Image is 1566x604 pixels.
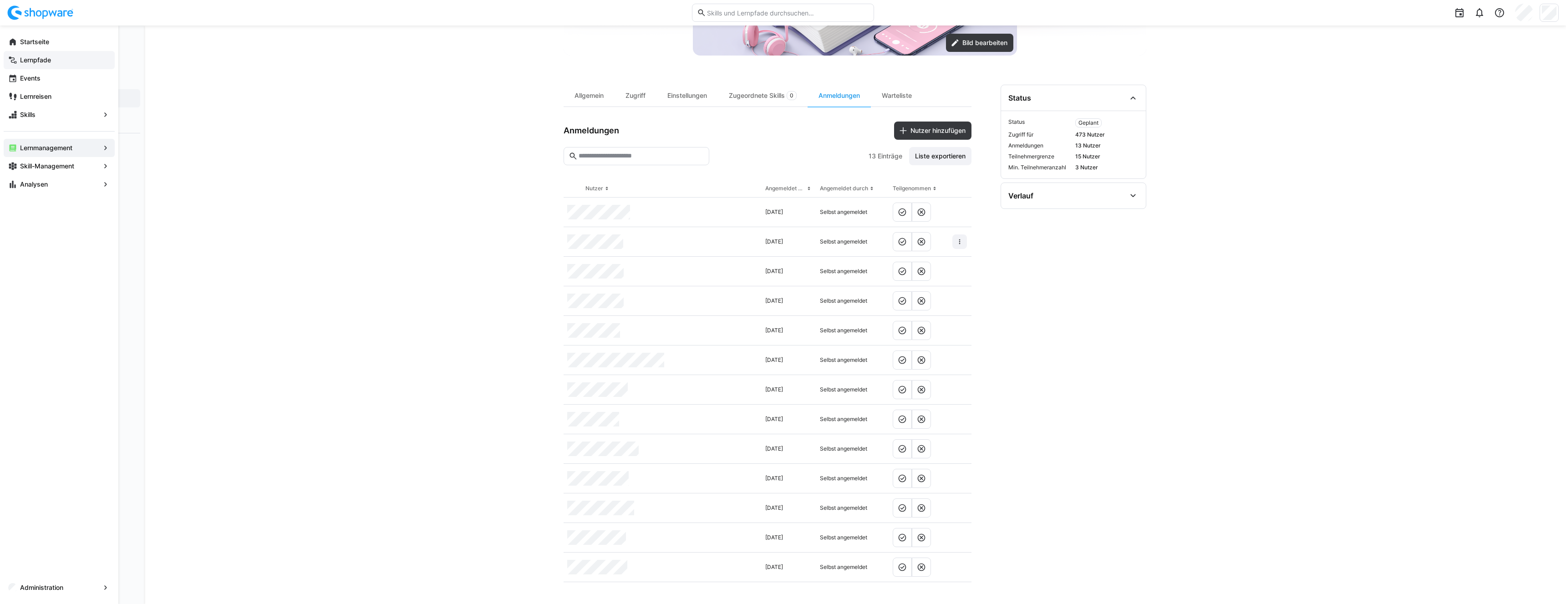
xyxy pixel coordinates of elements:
span: [DATE] [765,563,783,571]
button: Nutzer hinzufügen [894,122,971,140]
div: Zugeordnete Skills [718,85,808,107]
div: Anmeldungen [808,85,871,107]
input: Skills und Lernpfade durchsuchen… [706,9,869,17]
span: [DATE] [765,327,783,334]
span: Selbst angemeldet [820,327,867,334]
div: Status [1008,93,1031,102]
span: Einträge [878,152,902,161]
span: Selbst angemeldet [820,356,867,364]
span: [DATE] [765,297,783,305]
span: Selbst angemeldet [820,504,867,512]
span: Selbst angemeldet [820,268,867,275]
div: Angemeldet durch [820,185,868,192]
button: Liste exportieren [909,147,971,165]
span: [DATE] [765,534,783,541]
span: Selbst angemeldet [820,297,867,305]
span: [DATE] [765,386,783,393]
span: Bild bearbeiten [961,38,1009,47]
span: Status [1008,118,1072,127]
span: Selbst angemeldet [820,416,867,423]
span: 473 Nutzer [1075,131,1139,138]
div: Warteliste [871,85,923,107]
span: 15 Nutzer [1075,153,1139,160]
span: Selbst angemeldet [820,386,867,393]
span: [DATE] [765,238,783,245]
span: 3 Nutzer [1075,164,1139,171]
span: [DATE] [765,475,783,482]
div: Angemeldet am [765,185,805,192]
h3: Anmeldungen [564,126,619,136]
div: Teilgenommen [893,185,931,192]
span: Selbst angemeldet [820,445,867,452]
span: [DATE] [765,504,783,512]
span: Nutzer hinzufügen [909,126,967,135]
span: Selbst angemeldet [820,475,867,482]
div: Einstellungen [656,85,718,107]
div: Nutzer [585,185,603,192]
span: Teilnehmergrenze [1008,153,1072,160]
span: 0 [790,92,793,99]
span: Zugriff für [1008,131,1072,138]
span: Geplant [1078,119,1098,127]
span: 13 Nutzer [1075,142,1139,149]
span: Selbst angemeldet [820,534,867,541]
button: Bild bearbeiten [946,34,1013,52]
span: Min. Teilnehmeranzahl [1008,164,1072,171]
div: Zugriff [615,85,656,107]
span: Anmeldungen [1008,142,1072,149]
span: [DATE] [765,208,783,216]
span: 13 [869,152,876,161]
span: Selbst angemeldet [820,238,867,245]
span: [DATE] [765,356,783,364]
div: Verlauf [1008,191,1033,200]
span: [DATE] [765,416,783,423]
span: Selbst angemeldet [820,208,867,216]
span: Selbst angemeldet [820,563,867,571]
span: Liste exportieren [914,152,967,161]
div: Allgemein [564,85,615,107]
span: [DATE] [765,268,783,275]
span: [DATE] [765,445,783,452]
